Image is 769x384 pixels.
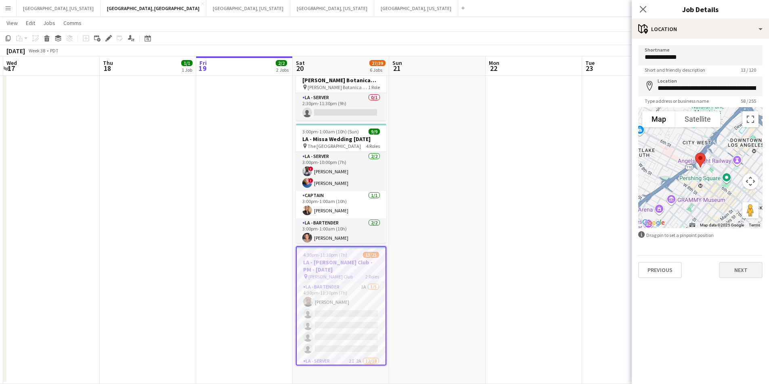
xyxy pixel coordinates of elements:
[296,152,386,191] app-card-role: LA - Server2/23:00pm-10:00pm (7h)![PERSON_NAME]![PERSON_NAME]
[308,143,361,149] span: The [GEOGRAPHIC_DATA]
[638,262,682,278] button: Previous
[308,274,353,280] span: [PERSON_NAME] Club
[296,69,386,84] h3: LA - Command [PERSON_NAME] Botanica [DATE]
[5,64,17,73] span: 17
[632,19,769,39] div: Location
[297,282,386,357] app-card-role: LA - Bartender1A1/54:30pm-11:30pm (7h)[PERSON_NAME]
[308,178,313,183] span: !
[296,124,386,243] app-job-card: 3:00pm-1:00am (10h) (Sun)9/9LA - Missa Wedding [DATE] The [GEOGRAPHIC_DATA]4 RolesLA - Server2/23...
[27,48,47,54] span: Week 38
[632,4,769,15] h3: Job Details
[584,64,595,73] span: 23
[369,129,380,135] span: 9/9
[368,84,380,90] span: 1 Role
[103,59,113,66] span: Thu
[199,59,207,66] span: Fri
[60,18,85,28] a: Comms
[308,166,313,171] span: !
[198,64,207,73] span: 19
[302,129,359,135] span: 3:00pm-1:00am (10h) (Sun)
[296,191,386,218] app-card-role: Captain1/13:00pm-1:00am (10h)[PERSON_NAME]
[366,143,380,149] span: 4 Roles
[488,64,499,73] span: 22
[3,18,21,28] a: View
[719,262,763,278] button: Next
[182,67,192,73] div: 1 Job
[296,218,386,257] app-card-role: LA - Bartender2/23:00pm-1:00am (10h)[PERSON_NAME]
[642,111,675,127] button: Show street map
[742,111,759,127] button: Toggle fullscreen view
[585,59,595,66] span: Tue
[365,274,379,280] span: 2 Roles
[734,67,763,73] span: 13 / 120
[734,98,763,104] span: 58 / 255
[363,252,379,258] span: 13/23
[6,47,25,55] div: [DATE]
[489,59,499,66] span: Mon
[638,67,712,73] span: Short and friendly description
[374,0,458,16] button: [GEOGRAPHIC_DATA], [US_STATE]
[742,173,759,189] button: Map camera controls
[297,259,386,273] h3: LA - [PERSON_NAME] Club - PM - [DATE]
[50,48,59,54] div: PDT
[296,59,305,66] span: Sat
[6,59,17,66] span: Wed
[392,59,402,66] span: Sun
[26,19,35,27] span: Edit
[742,202,759,218] button: Drag Pegman onto the map to open Street View
[296,246,386,365] app-job-card: 4:30pm-11:30pm (7h)13/23LA - [PERSON_NAME] Club - PM - [DATE] [PERSON_NAME] Club2 RolesLA - Barte...
[101,0,206,16] button: [GEOGRAPHIC_DATA], [GEOGRAPHIC_DATA]
[638,231,763,239] div: Drag pin to set a pinpoint position
[369,60,386,66] span: 27/39
[296,135,386,143] h3: LA - Missa Wedding [DATE]
[638,98,715,104] span: Type address or business name
[689,222,695,228] button: Keyboard shortcuts
[295,64,305,73] span: 20
[296,58,386,120] app-job-card: 2:30pm-11:30pm (9h)0/1LA - Command [PERSON_NAME] Botanica [DATE] [PERSON_NAME] Botanica Garden1 R...
[290,0,374,16] button: [GEOGRAPHIC_DATA], [US_STATE]
[276,60,287,66] span: 2/2
[102,64,113,73] span: 18
[181,60,193,66] span: 1/1
[303,252,347,258] span: 4:30pm-11:30pm (7h)
[640,218,667,228] img: Google
[749,223,760,227] a: Terms (opens in new tab)
[63,19,82,27] span: Comms
[370,67,385,73] div: 6 Jobs
[40,18,59,28] a: Jobs
[700,223,744,227] span: Map data ©2025 Google
[23,18,38,28] a: Edit
[308,84,368,90] span: [PERSON_NAME] Botanica Garden
[640,218,667,228] a: Open this area in Google Maps (opens a new window)
[6,19,18,27] span: View
[675,111,720,127] button: Show satellite imagery
[206,0,290,16] button: [GEOGRAPHIC_DATA], [US_STATE]
[43,19,55,27] span: Jobs
[296,93,386,120] app-card-role: LA - Server0/12:30pm-11:30pm (9h)
[17,0,101,16] button: [GEOGRAPHIC_DATA], [US_STATE]
[276,67,289,73] div: 2 Jobs
[391,64,402,73] span: 21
